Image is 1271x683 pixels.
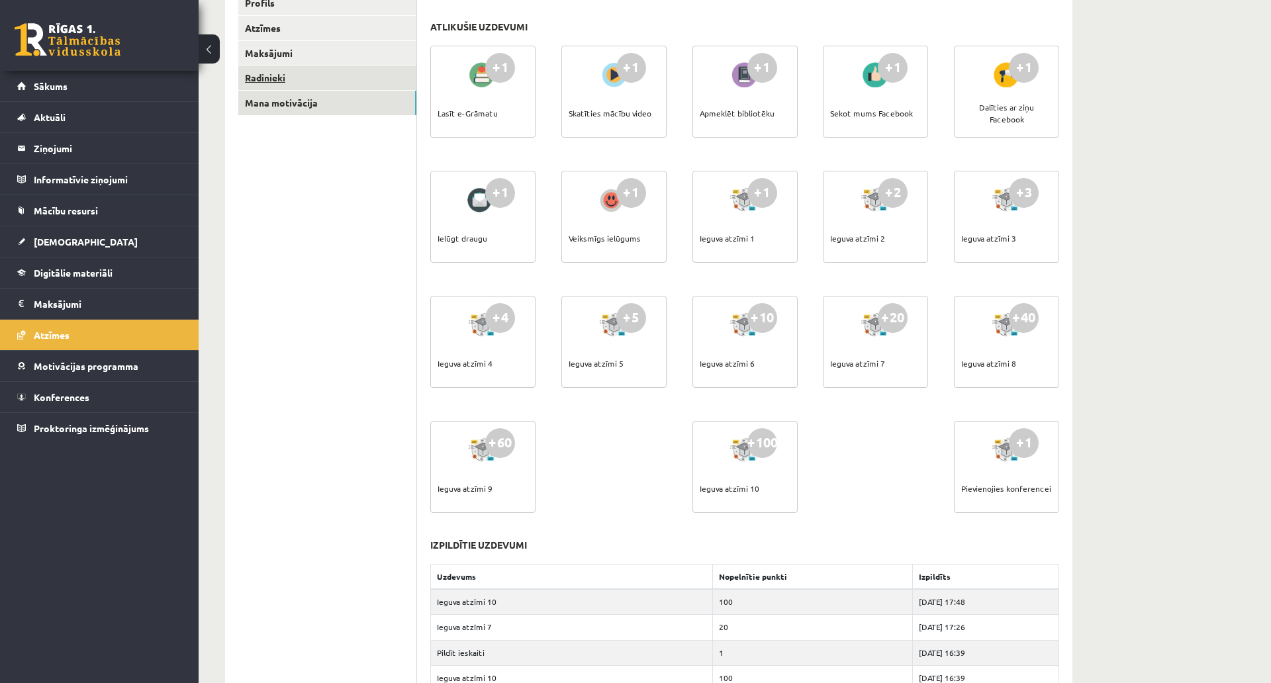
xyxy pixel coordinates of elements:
[34,289,182,319] legend: Maksājumi
[1009,53,1039,83] div: +1
[17,413,182,443] a: Proktoringa izmēģinājums
[830,340,885,387] div: Ieguva atzīmi 7
[485,53,515,83] div: +1
[700,340,755,387] div: Ieguva atzīmi 6
[616,303,646,333] div: +5
[238,16,416,40] a: Atzīmes
[700,90,775,136] div: Apmeklēt bibliotēku
[713,564,913,589] th: Nopelnītie punkti
[34,360,138,372] span: Motivācijas programma
[1009,303,1039,333] div: +40
[713,615,913,640] td: 20
[1009,178,1039,208] div: +3
[485,178,515,208] div: +1
[747,303,777,333] div: +10
[747,428,777,458] div: +100
[878,303,908,333] div: +20
[34,236,138,248] span: [DEMOGRAPHIC_DATA]
[238,66,416,90] a: Radinieki
[34,391,89,403] span: Konferences
[438,215,487,261] div: Ielūgt draugu
[34,329,70,341] span: Atzīmes
[438,90,498,136] div: Lasīt e-Grāmatu
[430,539,527,551] h3: Izpildītie uzdevumi
[485,428,515,458] div: +60
[431,640,713,665] td: Pildīt ieskaiti
[17,382,182,412] a: Konferences
[878,53,908,83] div: +1
[747,53,777,83] div: +1
[830,90,913,136] div: Sekot mums Facebook
[34,80,68,92] span: Sākums
[34,111,66,123] span: Aktuāli
[17,257,182,288] a: Digitālie materiāli
[913,589,1059,615] td: [DATE] 17:48
[438,465,493,512] div: Ieguva atzīmi 9
[17,102,182,132] a: Aktuāli
[431,589,713,615] td: Ieguva atzīmi 10
[238,41,416,66] a: Maksājumi
[438,340,493,387] div: Ieguva atzīmi 4
[961,215,1016,261] div: Ieguva atzīmi 3
[830,215,885,261] div: Ieguva atzīmi 2
[17,164,182,195] a: Informatīvie ziņojumi
[616,178,646,208] div: +1
[17,195,182,226] a: Mācību resursi
[961,340,1016,387] div: Ieguva atzīmi 8
[34,422,149,434] span: Proktoringa izmēģinājums
[878,178,908,208] div: +2
[700,215,755,261] div: Ieguva atzīmi 1
[15,23,120,56] a: Rīgas 1. Tālmācības vidusskola
[913,564,1059,589] th: Izpildīts
[17,320,182,350] a: Atzīmes
[569,90,651,136] div: Skatīties mācību video
[713,640,913,665] td: 1
[961,465,1051,512] div: Pievienojies konferencei
[17,71,182,101] a: Sākums
[747,178,777,208] div: +1
[17,351,182,381] a: Motivācijas programma
[34,133,182,163] legend: Ziņojumi
[238,91,416,115] a: Mana motivācija
[913,615,1059,640] td: [DATE] 17:26
[713,589,913,615] td: 100
[700,465,759,512] div: Ieguva atzīmi 10
[17,226,182,257] a: [DEMOGRAPHIC_DATA]
[961,90,1052,136] div: Dalīties ar ziņu Facebook
[616,53,646,83] div: +1
[430,21,528,32] h3: Atlikušie uzdevumi
[569,215,641,261] div: Veiksmīgs ielūgums
[34,164,182,195] legend: Informatīvie ziņojumi
[17,289,182,319] a: Maksājumi
[485,303,515,333] div: +4
[17,133,182,163] a: Ziņojumi
[569,340,624,387] div: Ieguva atzīmi 5
[431,615,713,640] td: Ieguva atzīmi 7
[431,564,713,589] th: Uzdevums
[913,640,1059,665] td: [DATE] 16:39
[34,205,98,216] span: Mācību resursi
[34,267,113,279] span: Digitālie materiāli
[1009,428,1039,458] div: +1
